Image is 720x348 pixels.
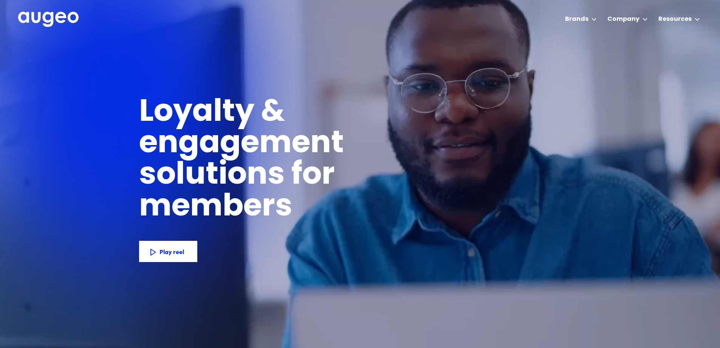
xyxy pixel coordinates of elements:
[658,15,692,24] div: Resources
[18,12,79,27] img: Augeo's full logo in white.
[565,15,588,24] div: Brands
[18,12,79,28] a: home
[139,241,197,262] a: Play reel
[607,15,639,24] div: Company
[139,97,466,192] h1: Loyalty & engagement solutions for
[139,192,326,223] h1: members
